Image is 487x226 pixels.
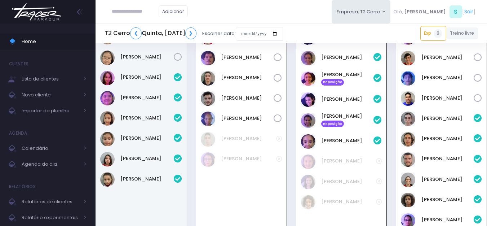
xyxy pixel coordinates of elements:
img: Ian Magalhães [201,91,215,106]
a: Treino livre [446,27,478,39]
img: Edson Carvalho dos Santos Filho [401,152,415,167]
img: Maria Clara Grota [301,134,315,149]
img: Luise de Goes Gabriel Ferraz [301,113,315,128]
a: ❯ [185,27,197,39]
a: [PERSON_NAME] [421,176,474,183]
img: Laura meirelles de almeida [301,175,315,189]
a: [PERSON_NAME] [120,135,174,142]
a: [PERSON_NAME] [321,137,374,144]
img: Eliane Mendes Navas [401,173,415,187]
a: [PERSON_NAME] Reposição [321,113,374,127]
h4: Agenda [9,126,27,140]
span: Lista de clientes [22,74,79,84]
a: [PERSON_NAME] [421,135,474,142]
span: Relatório experimentais [22,213,79,222]
a: [PERSON_NAME] [321,54,374,61]
span: Reposição [321,121,344,127]
img: Felipe Turczyn Berland [401,91,415,106]
h4: Clientes [9,57,28,71]
a: [PERSON_NAME] [321,157,376,165]
a: [PERSON_NAME] [421,196,474,203]
a: [PERSON_NAME] [221,74,274,81]
img: Isabela Vilas Boas Rocha [301,71,315,86]
img: Eduardo Ribeiro Castro [401,51,415,65]
a: [PERSON_NAME] [421,95,474,102]
img: Ana Luiza Puglia [401,112,415,126]
img: Erik Huanca [401,71,415,86]
a: Adicionar [159,5,188,17]
span: Calendário [22,144,79,153]
a: [PERSON_NAME] [120,114,174,122]
h4: Relatórios [9,179,36,194]
img: Gabriella Gomes de Melo [201,152,215,167]
a: [PERSON_NAME] [221,135,276,142]
img: Gaizka Alveal Garcia [401,193,415,207]
a: [PERSON_NAME] [120,74,174,81]
a: [PERSON_NAME] [321,96,374,103]
img: Natália Mie Sunami [100,51,115,65]
div: [ ] [390,4,478,20]
a: [PERSON_NAME] [120,94,174,101]
a: [PERSON_NAME] [120,175,174,183]
img: Gabriela Nakabayashi Ferreira [100,91,115,105]
a: Sair [464,8,473,16]
img: Douglas Guerra [201,51,215,65]
span: Home [22,37,87,46]
a: [PERSON_NAME] [120,53,174,61]
a: [PERSON_NAME] Reposição [321,71,374,86]
a: [PERSON_NAME] [221,155,276,162]
a: [PERSON_NAME] [321,178,376,185]
a: [PERSON_NAME] [221,95,274,102]
a: [PERSON_NAME] [421,74,474,81]
a: [PERSON_NAME] [421,155,474,162]
span: Agenda do dia [22,160,79,169]
a: [PERSON_NAME] [421,115,474,122]
img: Eric Torres Santos [201,132,215,147]
span: Importar da planilha [22,106,79,116]
span: Novo cliente [22,90,79,100]
img: Laura Linck [100,111,115,126]
img: Diego Nicolas Graciano [401,132,415,147]
img: Luana Beggs [100,152,115,166]
a: [PERSON_NAME] [421,216,474,223]
img: Tereza da Cruz Maia [301,195,315,209]
a: ❮ [130,27,142,39]
span: [PERSON_NAME] [404,8,446,16]
img: Beatriz Borges Viana [301,51,315,65]
a: [PERSON_NAME] [421,54,474,61]
img: Ana Clara Dotta [100,71,115,85]
img: Sofia Miranda Venturacci [100,172,115,187]
a: [PERSON_NAME] [221,54,274,61]
img: Guilherme Sato [201,71,215,86]
h5: T2 Cerro Quinta, [DATE] [105,27,196,39]
span: Reposição [321,79,344,86]
span: Relatórios de clientes [22,197,79,207]
img: Rosa Luiza Barbosa Luciano [201,112,215,126]
img: Livia Braga de Oliveira [301,92,315,107]
span: Olá, [393,8,403,16]
a: Exp8 [420,26,446,40]
span: 8 [434,29,442,38]
img: Laís Tchalian Bortolo [100,132,115,146]
img: Evelyn Carvalho [301,155,315,169]
a: [PERSON_NAME] [120,155,174,162]
a: [PERSON_NAME] [221,115,274,122]
div: Escolher data: [105,25,283,42]
span: S [450,5,462,18]
a: [PERSON_NAME] [321,198,376,205]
